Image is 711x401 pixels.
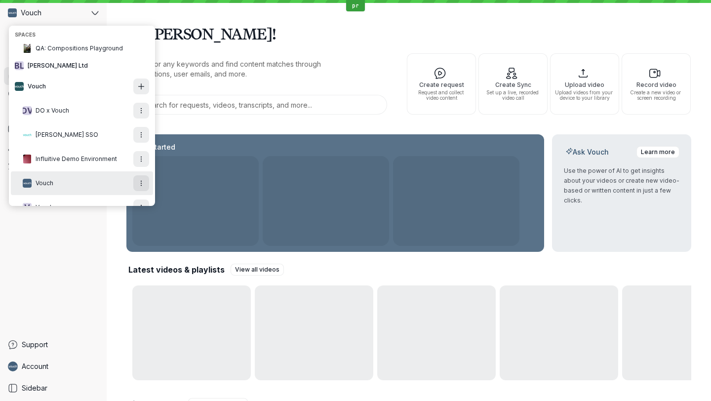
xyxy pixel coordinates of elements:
span: Create Sync [483,81,543,88]
span: View all videos [235,265,279,275]
span: Record video [626,81,686,88]
div: Vouch avatarVouch [9,26,155,206]
span: D [21,106,27,116]
span: Learn more [641,147,675,157]
a: Search [4,49,103,67]
button: Daniel Test SSO avatar[PERSON_NAME] SSOMore actions [11,123,153,147]
span: L [20,61,24,71]
a: Requests [4,85,103,103]
span: Upload video [554,81,615,88]
img: Influitive Demo Environment avatar [23,155,32,163]
h2: Get started [134,142,177,152]
span: Set up a live, recorded video call [483,90,543,101]
a: Ben avatarAccount [4,358,103,375]
img: Vouch avatar [15,82,24,91]
button: Record videoCreate a new video or screen recording [622,53,691,115]
h1: Hi, [PERSON_NAME]! [126,20,691,47]
span: Vouch [21,8,41,18]
button: More actions [133,151,149,167]
span: [PERSON_NAME] SSO [36,131,98,139]
a: Playlists [4,120,103,138]
button: Create [4,30,103,47]
button: More actions [133,200,149,215]
span: V [27,106,33,116]
button: QA: Compositions Playground avatarQA: Compositions Playground [11,40,153,57]
h2: Ask Vouch [564,147,611,157]
p: Search for any keywords and find content matches through transcriptions, user emails, and more. [126,59,363,79]
button: Upload videoUpload videos from your device to your library [550,53,619,115]
button: Create requestRequest and collect video content [407,53,476,115]
button: More actions [133,175,149,191]
span: Sidebar [22,383,47,393]
span: Influitive Demo Environment [36,155,117,163]
button: Vouch avatarVouch [4,4,103,22]
h3: Spaces [11,28,153,40]
span: Support [22,340,48,350]
button: VVouchMore actions [11,196,153,219]
span: Upload videos from your device to your library [554,90,615,101]
span: B [14,61,20,71]
a: Home [4,67,103,85]
button: DVDO x VouchMore actions [11,99,153,122]
a: View all videos [231,264,284,276]
button: Vouch avatarVouchCreate a child Space [11,75,153,98]
a: Sidebar [4,379,103,397]
span: DO x Vouch [36,107,69,115]
img: QA: Compositions Playground avatar [23,44,32,53]
img: Daniel Test SSO avatar [23,130,32,139]
a: Library [4,103,103,120]
button: Influitive Demo Environment avatarInfluitive Demo EnvironmentMore actions [11,147,153,171]
a: Analytics [4,156,103,174]
span: Account [22,361,48,371]
span: Vouch [28,82,46,90]
span: Vouch [36,179,53,187]
img: Vouch avatar [8,8,17,17]
button: Create SyncSet up a live, recorded video call [478,53,548,115]
img: Vouch avatar [23,179,32,188]
h2: Latest videos & playlists [128,264,225,275]
img: Ben avatar [8,361,18,371]
button: More actions [133,103,149,119]
span: Create request [411,81,472,88]
span: [PERSON_NAME] Ltd [28,62,88,70]
span: Request and collect video content [411,90,472,101]
button: Create a child Space [133,79,149,94]
a: Support [4,336,103,354]
span: Vouch [36,203,53,211]
p: Use the power of AI to get insights about your videos or create new video-based or written conten... [564,166,679,205]
button: More actions [133,127,149,143]
div: Vouch [4,4,89,22]
a: Recruiter [4,138,103,156]
button: BL[PERSON_NAME] Ltd [11,57,153,74]
input: Search for requests, videos, transcripts, and more... [124,95,387,115]
button: Vouch avatarVouchMore actions [11,171,153,195]
span: QA: Compositions Playground [36,44,123,52]
a: Learn more [636,146,679,158]
span: Create a new video or screen recording [626,90,686,101]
